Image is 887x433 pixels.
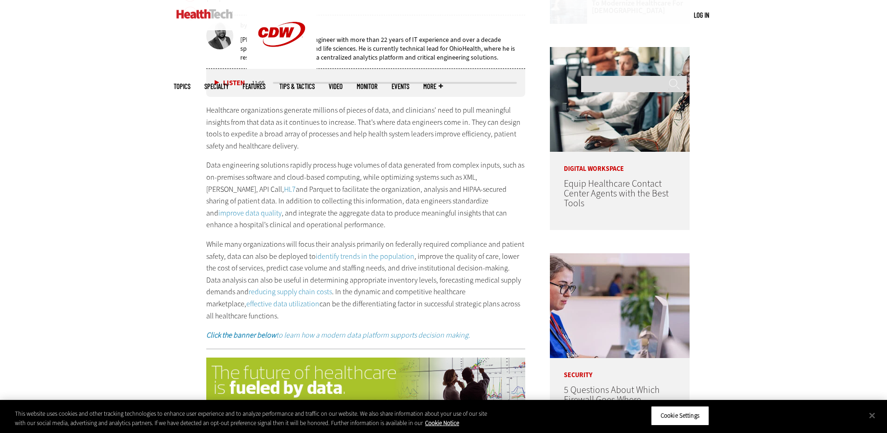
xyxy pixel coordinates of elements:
[694,10,709,20] div: User menu
[206,159,526,231] p: Data engineering solutions rapidly process huge volumes of data generated from complex inputs, su...
[564,177,669,210] a: Equip Healthcare Contact Center Agents with the Best Tools
[176,9,233,19] img: Home
[316,251,414,261] a: identify trends in the population
[276,330,470,340] em: to learn how a modern data platform supports decision making.
[243,83,265,90] a: Features
[206,358,526,413] img: MDP White Paper
[694,11,709,19] a: Log in
[284,184,296,194] a: HL7
[329,83,343,90] a: Video
[206,330,470,340] a: Click the banner belowto learn how a modern data platform supports decision making.
[550,253,690,358] img: Healthcare provider using computer
[550,47,690,152] img: Contact center
[15,409,488,427] div: This website uses cookies and other tracking technologies to enhance user experience and to analy...
[392,83,409,90] a: Events
[218,208,282,218] a: improve data quality
[206,104,526,152] p: Healthcare organizations generate millions of pieces of data, and clinicians’ need to pull meanin...
[550,358,690,379] p: Security
[249,287,332,297] a: reducing supply chain costs
[174,83,190,90] span: Topics
[279,83,315,90] a: Tips & Tactics
[204,83,229,90] span: Specialty
[357,83,378,90] a: MonITor
[246,299,319,309] a: effective data utilization
[862,405,882,426] button: Close
[247,61,317,71] a: CDW
[206,238,526,322] p: While many organizations will focus their analysis primarily on federally required compliance and...
[564,384,660,406] a: 5 Questions About Which Firewall Goes Where
[423,83,443,90] span: More
[651,406,709,426] button: Cookie Settings
[206,330,276,340] em: Click the banner below
[550,152,690,172] p: Digital Workspace
[425,419,459,427] a: More information about your privacy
